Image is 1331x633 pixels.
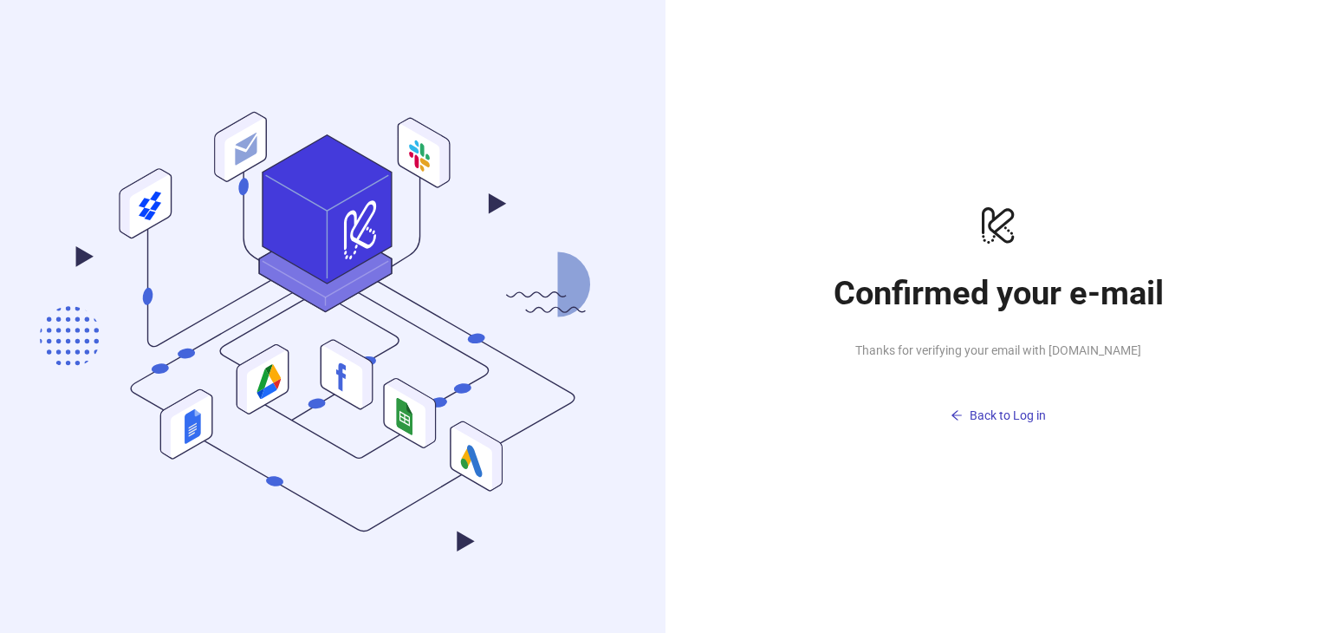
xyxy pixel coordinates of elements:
[825,401,1172,429] button: Back to Log in
[825,374,1172,429] a: Back to Log in
[951,409,963,421] span: arrow-left
[825,273,1172,313] h1: Confirmed your e-mail
[970,408,1046,422] span: Back to Log in
[825,341,1172,360] span: Thanks for verifying your email with [DOMAIN_NAME]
